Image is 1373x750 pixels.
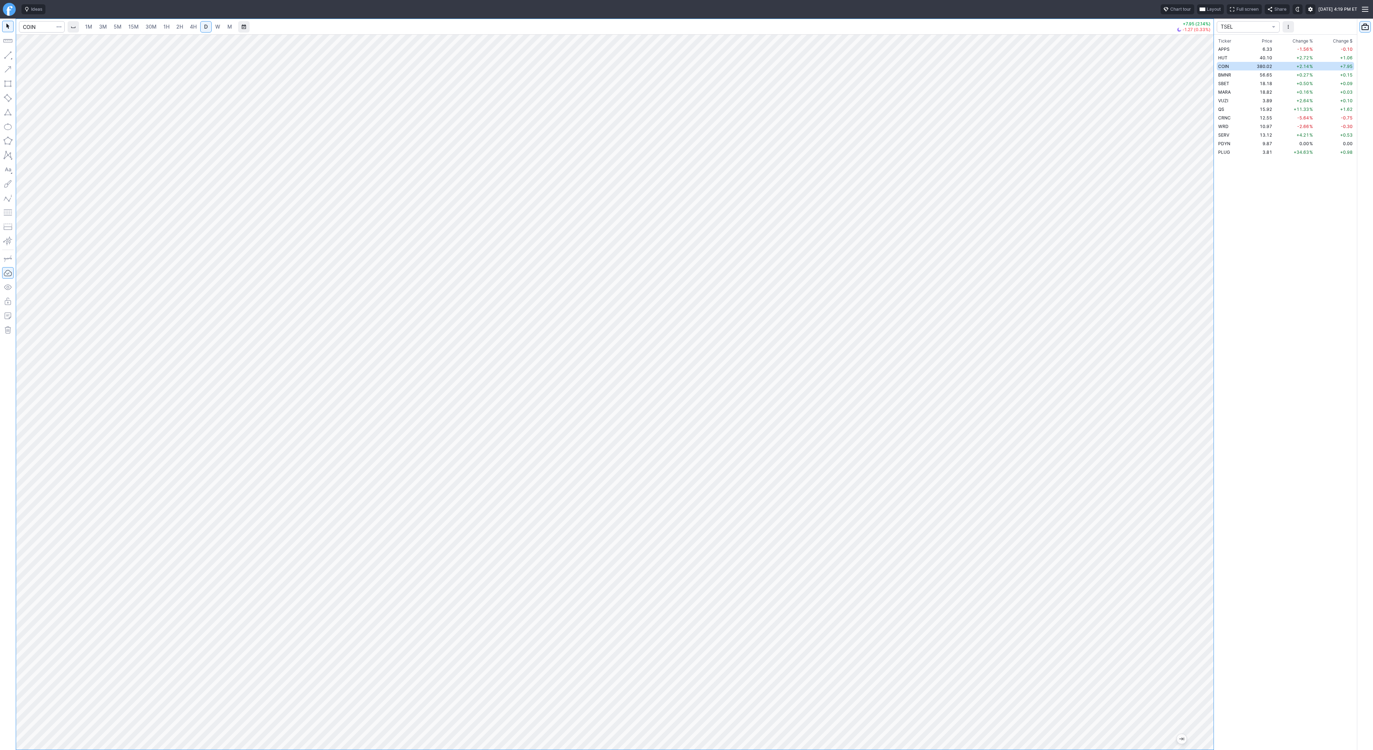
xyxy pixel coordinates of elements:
a: 15M [125,21,142,33]
span: -5.64 [1297,115,1309,121]
button: portfolio-watchlist-select [1217,21,1280,33]
span: % [1309,124,1313,129]
button: Elliott waves [2,192,14,204]
span: 30M [146,24,157,30]
td: 6.33 [1246,45,1274,53]
span: % [1309,98,1313,103]
span: % [1309,55,1313,60]
span: Full screen [1236,6,1259,13]
span: +2.64 [1296,98,1309,103]
span: % [1309,89,1313,95]
span: +2.14 [1296,64,1309,69]
button: Portfolio watchlist [1359,21,1371,33]
span: MARA [1218,89,1231,95]
p: +7.95 (2.14%) [1177,22,1211,26]
button: Rotated rectangle [2,92,14,104]
span: % [1309,149,1313,155]
button: Triangle [2,107,14,118]
span: BMNR [1218,72,1231,78]
span: PDYN [1218,141,1230,146]
button: Mouse [2,21,14,32]
span: +0.27 [1296,72,1309,78]
button: Hide drawings [2,281,14,293]
span: APPS [1218,46,1230,52]
div: Ticker [1218,38,1231,45]
button: Toggle dark mode [1293,4,1303,14]
span: % [1309,132,1313,138]
button: Interval [68,21,79,33]
span: Layout [1207,6,1221,13]
a: Finviz.com [3,3,16,16]
a: 1H [160,21,173,33]
span: -1.56 [1297,46,1309,52]
span: % [1309,64,1313,69]
td: 13.12 [1246,131,1274,139]
button: Brush [2,178,14,190]
span: +4.21 [1296,132,1309,138]
td: 9.87 [1246,139,1274,148]
button: Layout [1197,4,1224,14]
span: Chart tour [1170,6,1191,13]
button: Fibonacci retracements [2,207,14,218]
span: -2.66 [1297,124,1309,129]
button: Settings [1305,4,1315,14]
span: HUT [1218,55,1227,60]
span: Change % [1293,38,1313,45]
td: 3.81 [1246,148,1274,156]
input: Search [19,21,65,33]
button: Range [238,21,250,33]
span: % [1309,141,1313,146]
td: 12.55 [1246,113,1274,122]
span: SERV [1218,132,1229,138]
td: 40.10 [1246,53,1274,62]
button: Full screen [1227,4,1262,14]
span: 3M [99,24,107,30]
td: 10.97 [1246,122,1274,131]
span: +0.98 [1340,149,1353,155]
span: +0.09 [1340,81,1353,86]
button: XABCD [2,149,14,161]
span: +1.62 [1340,107,1353,112]
button: Position [2,221,14,232]
button: Drawing mode: Single [2,253,14,264]
span: [DATE] 4:19 PM ET [1318,6,1357,13]
span: +0.50 [1296,81,1309,86]
div: Price [1262,38,1272,45]
span: +7.95 [1340,64,1353,69]
span: +11.33 [1294,107,1309,112]
a: 2H [173,21,186,33]
button: Drawings Autosave: On [2,267,14,279]
a: 1M [82,21,95,33]
button: Ellipse [2,121,14,132]
span: +0.16 [1296,89,1309,95]
span: % [1309,72,1313,78]
button: Anchored VWAP [2,235,14,247]
span: -1.27 (0.33%) [1182,28,1211,32]
span: +0.53 [1340,132,1353,138]
button: Arrow [2,64,14,75]
a: 4H [187,21,200,33]
a: M [224,21,235,33]
button: Lock drawings [2,296,14,307]
span: D [204,24,208,30]
button: Polygon [2,135,14,147]
span: 5M [114,24,122,30]
span: TSEL [1221,23,1269,30]
span: +0.03 [1340,89,1353,95]
span: Ideas [31,6,42,13]
button: Chart tour [1161,4,1194,14]
td: 18.18 [1246,79,1274,88]
span: SBET [1218,81,1229,86]
button: Share [1265,4,1290,14]
td: 56.65 [1246,70,1274,79]
button: Rectangle [2,78,14,89]
span: +34.63 [1294,149,1309,155]
button: More [1283,21,1294,33]
span: -0.30 [1341,124,1353,129]
span: +0.15 [1340,72,1353,78]
span: 2H [176,24,183,30]
td: 3.89 [1246,96,1274,105]
span: 0.00 [1343,141,1353,146]
a: 3M [96,21,110,33]
button: Ideas [21,4,45,14]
